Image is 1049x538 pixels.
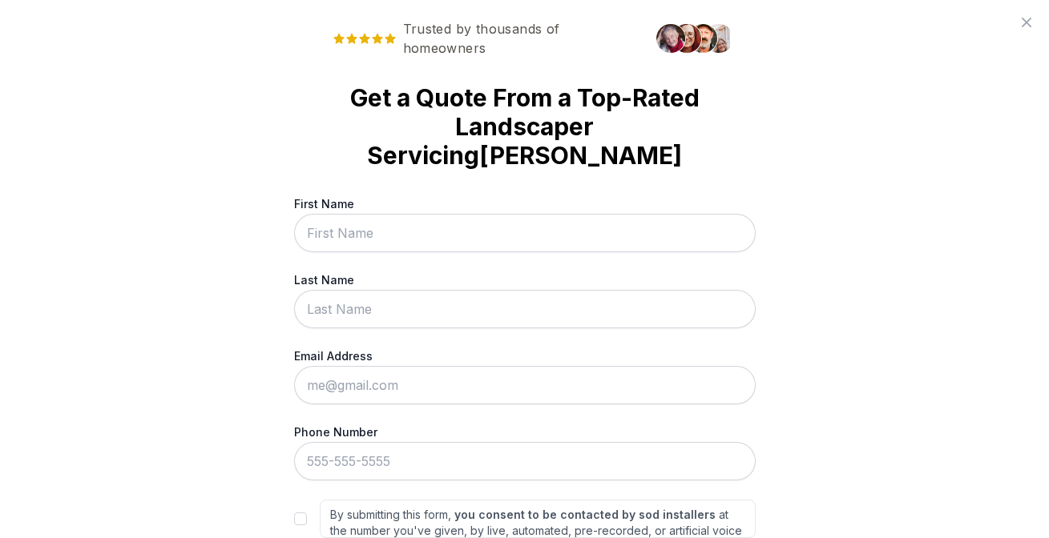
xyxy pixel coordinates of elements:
strong: you consent to be contacted by sod installers [454,508,716,521]
input: Last Name [294,290,756,328]
label: First Name [294,195,756,212]
span: Trusted by thousands of homeowners [320,19,647,58]
label: Email Address [294,347,756,364]
input: First Name [294,214,756,252]
input: me@gmail.com [294,366,756,404]
label: Last Name [294,271,756,288]
strong: Get a Quote From a Top-Rated Landscaper Servicing [PERSON_NAME] [320,83,730,170]
label: By submitting this form, at the number you've given, by live, automated, pre-recorded, or artific... [320,500,756,538]
input: 555-555-5555 [294,442,756,480]
label: Phone Number [294,424,756,440]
